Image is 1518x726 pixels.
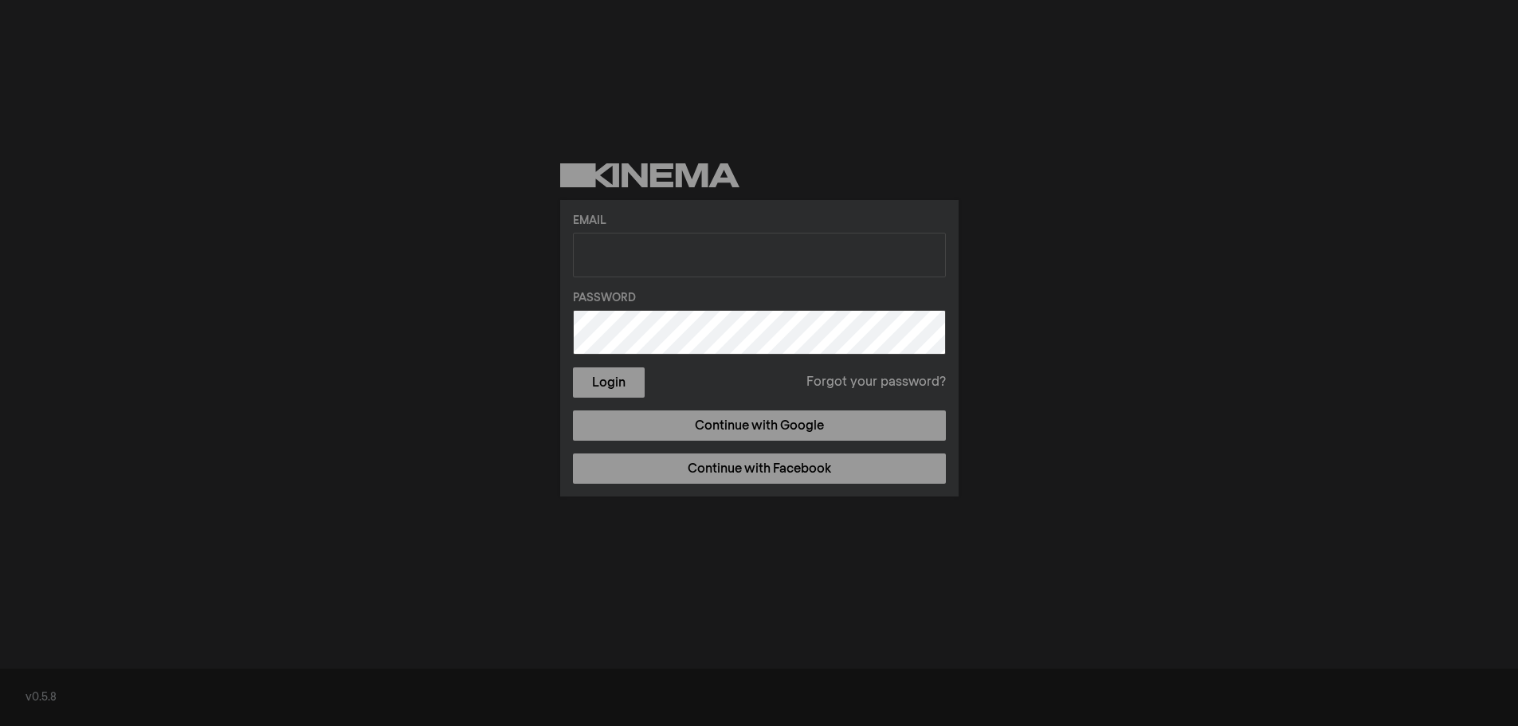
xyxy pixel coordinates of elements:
label: Email [573,213,946,230]
a: Forgot your password? [806,373,946,392]
label: Password [573,290,946,307]
a: Continue with Google [573,410,946,441]
button: Login [573,367,645,398]
a: Continue with Facebook [573,453,946,484]
div: v0.5.8 [25,689,1493,706]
